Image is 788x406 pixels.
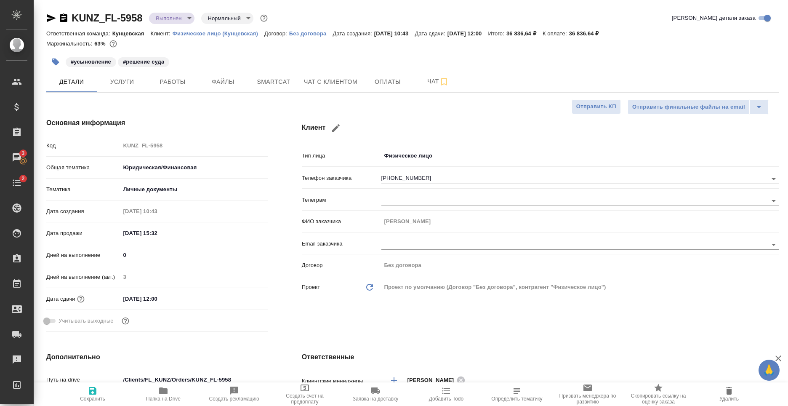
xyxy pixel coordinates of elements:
span: Отправить финальные файлы на email [632,102,745,112]
span: Удалить [719,396,739,402]
button: Нормальный [205,15,243,22]
div: Выполнен [149,13,194,24]
p: Маржинальность: [46,40,94,47]
p: #усыновление [71,58,111,66]
input: Пустое поле [120,139,268,152]
button: Отправить финальные файлы на email [628,99,750,115]
input: ✎ Введи что-нибудь [120,374,268,386]
p: Email заказчика [302,240,381,248]
p: Дата сдачи [46,295,75,303]
p: ФИО заказчика [302,217,381,226]
p: Дата создания: [333,30,374,37]
p: Итого: [488,30,506,37]
span: Оплаты [367,77,408,87]
button: Сохранить [57,382,128,406]
span: Чат [418,76,458,87]
span: Скопировать ссылку на оценку заказа [628,393,689,405]
button: Добавить Todo [411,382,482,406]
p: Ответственная команда: [46,30,112,37]
div: Личные документы [120,182,268,197]
button: Скопировать ссылку [59,13,69,23]
span: Услуги [102,77,142,87]
p: Код [46,142,120,150]
p: Клиентские менеджеры [302,377,381,385]
p: Дата сдачи: [415,30,447,37]
p: Тип лица [302,152,381,160]
span: Создать счет на предоплату [274,393,335,405]
input: Пустое поле [120,205,194,217]
p: 36 836,64 ₽ [569,30,605,37]
button: 11317.43 RUB; [108,38,119,49]
span: Отправить КП [576,102,616,112]
p: 36 836,64 ₽ [506,30,543,37]
button: Выбери, если сб и вс нужно считать рабочими днями для выполнения заказа. [120,315,131,326]
div: Юридическая/Финансовая [120,160,268,175]
h4: Клиент [302,118,779,138]
span: 🙏 [762,361,776,379]
div: Проект по умолчанию (Договор "Без договора", контрагент "Физическое лицо") [381,280,779,294]
button: Open [768,195,780,207]
span: Определить тематику [491,396,542,402]
button: Добавить менеджера [384,370,404,390]
p: Телеграм [302,196,381,204]
div: split button [628,99,769,115]
p: Дата продажи [46,229,120,238]
span: Сохранить [80,396,105,402]
p: Путь на drive [46,376,120,384]
button: Скопировать ссылку на оценку заказа [623,382,694,406]
button: Отправить КП [572,99,621,114]
p: Дней на выполнение (авт.) [46,273,120,281]
span: [PERSON_NAME] детали заказа [672,14,756,22]
div: Выполнен [201,13,253,24]
p: Проект [302,283,320,291]
button: Определить тематику [482,382,552,406]
p: Тематика [46,185,120,194]
p: Общая тематика [46,163,120,172]
span: Работы [152,77,193,87]
h4: Основная информация [46,118,268,128]
button: Если добавить услуги и заполнить их объемом, то дата рассчитается автоматически [75,294,86,304]
button: Создать счет на предоплату [269,382,340,406]
button: Удалить [694,382,764,406]
a: 2 [2,172,32,193]
span: Детали [51,77,92,87]
p: Клиент: [151,30,173,37]
a: KUNZ_FL-5958 [72,12,142,24]
button: Призвать менеджера по развитию [552,382,623,406]
button: 🙏 [759,360,780,381]
p: Кунцевская [112,30,151,37]
input: Пустое поле [381,215,779,227]
button: Выполнен [153,15,184,22]
button: Папка на Drive [128,382,199,406]
span: Папка на Drive [146,396,181,402]
span: Учитывать выходные [59,317,114,325]
p: 63% [94,40,107,47]
p: Телефон заказчика [302,174,381,182]
input: Пустое поле [381,259,779,271]
input: ✎ Введи что-нибудь [120,227,194,239]
button: Заявка на доставку [340,382,411,406]
span: Заявка на доставку [353,396,398,402]
button: Создать рекламацию [199,382,269,406]
button: Open [768,173,780,185]
span: Призвать менеджера по развитию [557,393,618,405]
div: [PERSON_NAME] [407,375,468,385]
p: #решение суда [123,58,164,66]
div: Физическое лицо [381,149,779,163]
span: 3 [16,149,29,158]
svg: Подписаться [439,77,449,87]
p: Договор: [264,30,289,37]
h4: Дополнительно [46,352,268,362]
span: Чат с клиентом [304,77,357,87]
span: 2 [16,174,29,183]
button: Open [768,239,780,251]
p: Без договора [289,30,333,37]
a: Физическое лицо (Кунцевская) [173,29,264,37]
p: Физическое лицо (Кунцевская) [173,30,264,37]
input: ✎ Введи что-нибудь [120,293,194,305]
p: Дата создания [46,207,120,216]
span: Добавить Todo [429,396,463,402]
a: 3 [2,147,32,168]
span: Файлы [203,77,243,87]
span: Smartcat [253,77,294,87]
